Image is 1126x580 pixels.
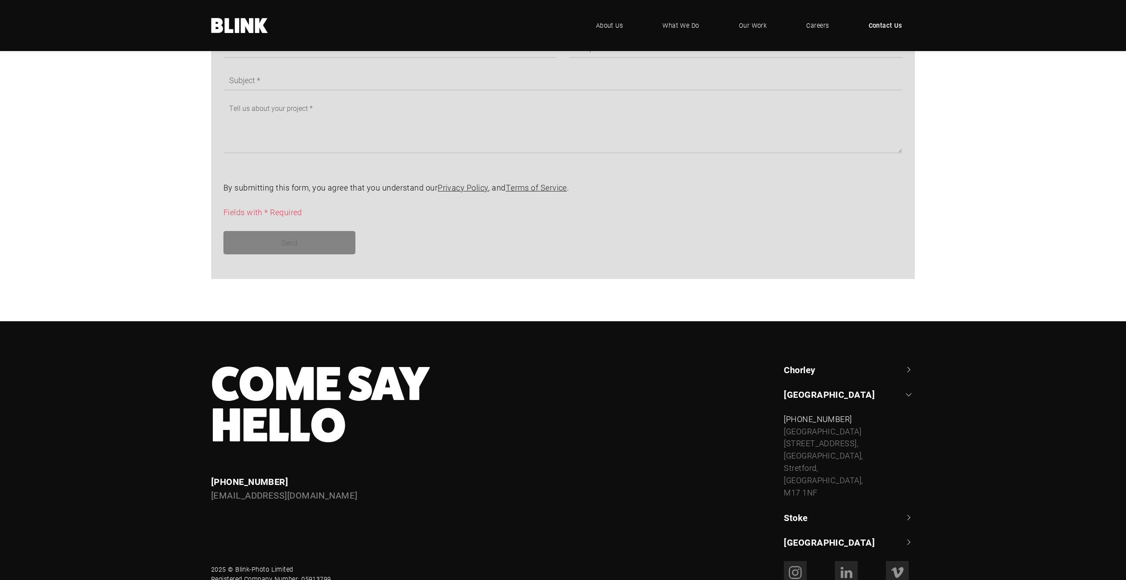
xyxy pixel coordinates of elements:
[223,207,302,217] span: Fields with * Required
[211,363,629,446] h3: Come Say Hello
[506,182,567,193] a: Terms of Service
[806,21,829,30] span: Careers
[662,21,699,30] span: What We Do
[739,21,767,30] span: Our Work
[784,388,915,400] a: [GEOGRAPHIC_DATA]
[223,70,903,90] input: Subject *
[784,511,915,524] a: Stoke
[784,536,915,548] a: [GEOGRAPHIC_DATA]
[438,182,488,193] a: Privacy Policy
[649,12,713,39] a: What We Do
[726,12,780,39] a: Our Work
[211,18,268,33] a: Home
[211,489,358,501] a: [EMAIL_ADDRESS][DOMAIN_NAME]
[784,426,915,499] div: [GEOGRAPHIC_DATA][STREET_ADDRESS], [GEOGRAPHIC_DATA], Stretford, [GEOGRAPHIC_DATA], M17 1NF
[596,21,623,30] span: About Us
[211,476,288,487] a: [PHONE_NUMBER]
[855,12,915,39] a: Contact Us
[793,12,842,39] a: Careers
[784,413,915,499] div: [GEOGRAPHIC_DATA]
[869,21,902,30] span: Contact Us
[223,182,903,194] p: By submitting this form, you agree that you understand our , and .
[784,363,915,376] a: Chorley
[784,414,852,424] a: [PHONE_NUMBER]
[583,12,636,39] a: About Us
